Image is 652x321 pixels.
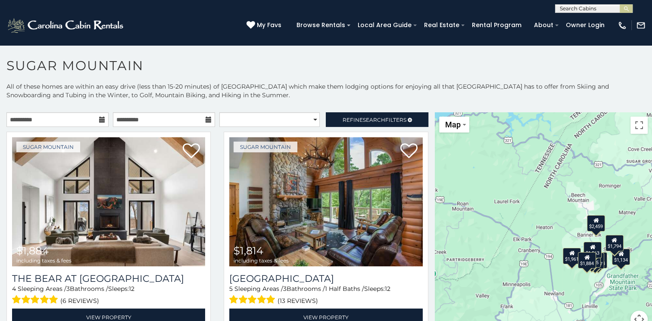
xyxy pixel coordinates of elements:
[12,273,205,284] h3: The Bear At Sugar Mountain
[530,19,558,32] a: About
[229,137,422,266] img: Grouse Moor Lodge
[589,252,607,269] div: $1,814
[229,137,422,266] a: Grouse Moor Lodge $1,814 including taxes & fees
[586,253,604,269] div: $3,337
[583,242,602,258] div: $1,563
[12,285,16,293] span: 4
[292,19,349,32] a: Browse Rentals
[16,258,72,263] span: including taxes & fees
[468,19,526,32] a: Rental Program
[420,19,464,32] a: Real Estate
[587,215,605,231] div: $2,459
[630,117,648,134] button: Toggle fullscreen view
[16,244,49,257] span: $1,884
[12,137,205,266] img: The Bear At Sugar Mountain
[363,117,385,123] span: Search
[612,248,630,265] div: $1,134
[16,142,80,152] a: Sugar Mountain
[343,117,406,123] span: Refine Filters
[578,252,596,268] div: $1,884
[326,112,428,127] a: RefineSearchFilters
[60,295,99,306] span: (6 reviews)
[246,21,284,30] a: My Favs
[6,17,126,34] img: White-1-2.png
[229,273,422,284] a: [GEOGRAPHIC_DATA]
[229,284,422,306] div: Sleeping Areas / Bathrooms / Sleeps:
[385,285,390,293] span: 12
[562,19,609,32] a: Owner Login
[636,21,646,30] img: mail-regular-white.png
[445,120,461,129] span: Map
[325,285,364,293] span: 1 Half Baths /
[257,21,281,30] span: My Favs
[229,273,422,284] h3: Grouse Moor Lodge
[12,273,205,284] a: The Bear At [GEOGRAPHIC_DATA]
[234,142,297,152] a: Sugar Mountain
[234,244,263,257] span: $1,814
[278,295,318,306] span: (13 reviews)
[12,137,205,266] a: The Bear At Sugar Mountain $1,884 including taxes & fees
[229,285,233,293] span: 5
[400,142,418,160] a: Add to favorites
[129,285,134,293] span: 12
[66,285,70,293] span: 3
[563,247,581,264] div: $1,961
[12,284,205,306] div: Sleeping Areas / Bathrooms / Sleeps:
[605,235,624,251] div: $1,794
[618,21,627,30] img: phone-regular-white.png
[183,142,200,160] a: Add to favorites
[283,285,287,293] span: 3
[353,19,416,32] a: Local Area Guide
[439,117,469,133] button: Change map style
[234,258,289,263] span: including taxes & fees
